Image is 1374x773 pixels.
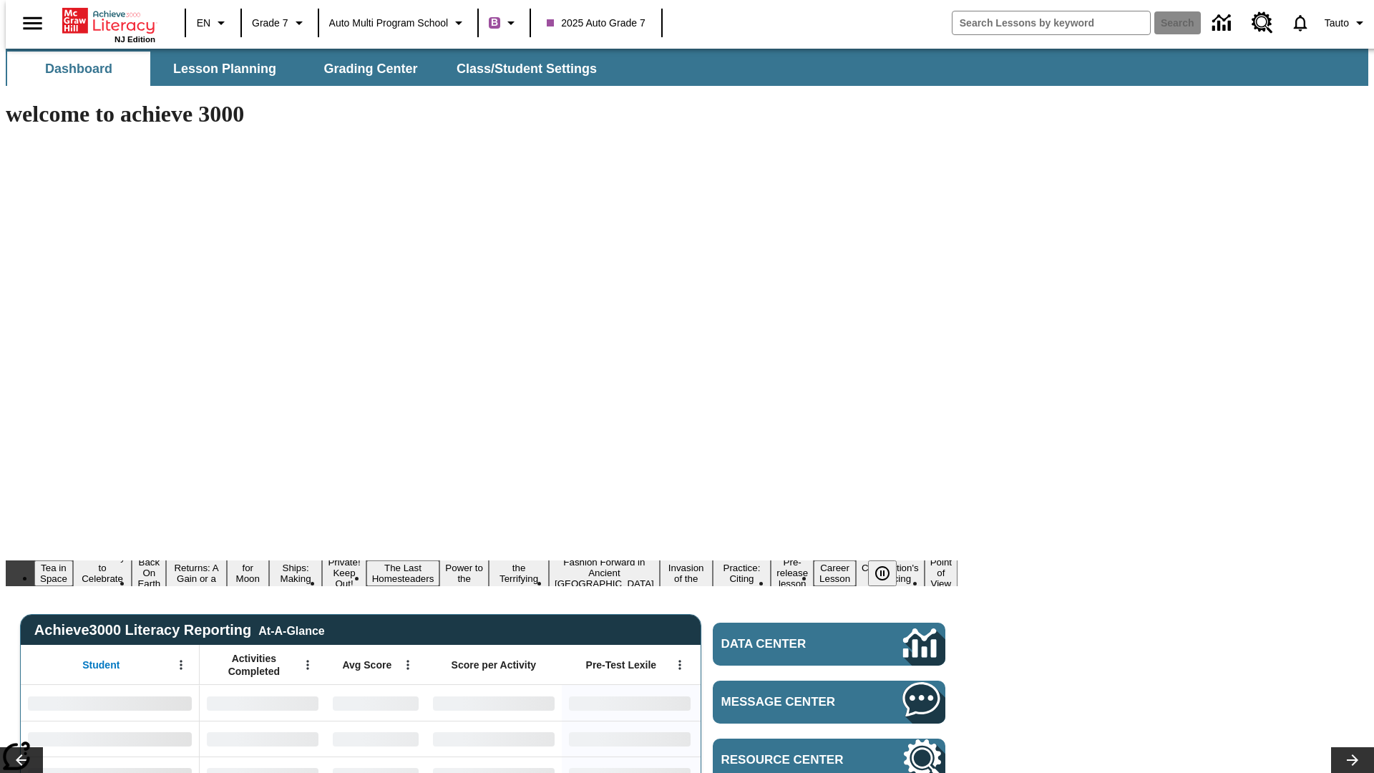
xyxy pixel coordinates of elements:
[73,550,132,597] button: Slide 2 Get Ready to Celebrate Juneteenth!
[856,550,925,597] button: Slide 16 The Constitution's Balancing Act
[246,10,313,36] button: Grade: Grade 7, Select a grade
[166,550,226,597] button: Slide 4 Free Returns: A Gain or a Drain?
[483,10,525,36] button: Boost Class color is purple. Change class color
[200,721,326,757] div: No Data,
[6,49,1368,86] div: SubNavbar
[269,550,323,597] button: Slide 6 Cruise Ships: Making Waves
[299,52,442,86] button: Grading Center
[713,681,945,724] a: Message Center
[200,685,326,721] div: No Data,
[114,35,155,44] span: NJ Edition
[153,52,296,86] button: Lesson Planning
[771,555,814,591] button: Slide 14 Pre-release lesson
[11,2,54,44] button: Open side menu
[1325,16,1349,31] span: Tauto
[868,560,897,586] button: Pause
[34,622,325,638] span: Achieve3000 Literacy Reporting
[190,10,236,36] button: Language: EN, Select a language
[457,61,597,77] span: Class/Student Settings
[323,61,417,77] span: Grading Center
[713,550,771,597] button: Slide 13 Mixed Practice: Citing Evidence
[170,654,192,676] button: Open Menu
[6,52,610,86] div: SubNavbar
[326,721,426,757] div: No Data,
[669,654,691,676] button: Open Menu
[721,753,860,767] span: Resource Center
[7,52,150,86] button: Dashboard
[297,654,318,676] button: Open Menu
[489,550,549,597] button: Slide 10 Attack of the Terrifying Tomatoes
[6,101,958,127] h1: welcome to achieve 3000
[952,11,1150,34] input: search field
[197,16,210,31] span: EN
[323,10,474,36] button: School: Auto Multi program School, Select your school
[660,550,713,597] button: Slide 12 The Invasion of the Free CD
[227,550,269,597] button: Slide 5 Time for Moon Rules?
[62,6,155,35] a: Home
[82,658,120,671] span: Student
[1282,4,1319,42] a: Notifications
[45,61,112,77] span: Dashboard
[547,16,645,31] span: 2025 Auto Grade 7
[329,16,449,31] span: Auto Multi program School
[258,622,324,638] div: At-A-Glance
[549,555,660,591] button: Slide 11 Fashion Forward in Ancient Rome
[713,623,945,666] a: Data Center
[397,654,419,676] button: Open Menu
[342,658,391,671] span: Avg Score
[366,560,440,586] button: Slide 8 The Last Homesteaders
[721,695,860,709] span: Message Center
[326,685,426,721] div: No Data,
[173,61,276,77] span: Lesson Planning
[322,555,366,591] button: Slide 7 Private! Keep Out!
[1331,747,1374,773] button: Lesson carousel, Next
[1204,4,1243,43] a: Data Center
[1319,10,1374,36] button: Profile/Settings
[925,555,958,591] button: Slide 17 Point of View
[491,14,498,31] span: B
[439,550,489,597] button: Slide 9 Solar Power to the People
[586,658,657,671] span: Pre-Test Lexile
[814,560,856,586] button: Slide 15 Career Lesson
[452,658,537,671] span: Score per Activity
[252,16,288,31] span: Grade 7
[445,52,608,86] button: Class/Student Settings
[868,560,911,586] div: Pause
[207,652,301,678] span: Activities Completed
[1243,4,1282,42] a: Resource Center, Will open in new tab
[132,555,166,591] button: Slide 3 Back On Earth
[62,5,155,44] div: Home
[721,637,855,651] span: Data Center
[34,560,73,586] button: Slide 1 Tea in Space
